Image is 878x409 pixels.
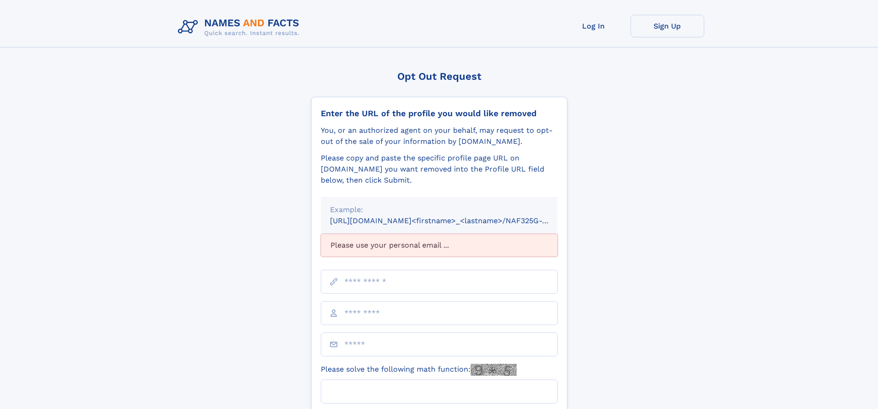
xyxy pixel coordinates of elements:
div: Opt Out Request [311,71,567,82]
label: Please solve the following math function: [321,364,517,376]
div: Example: [330,204,548,215]
div: Please use your personal email ... [321,234,558,257]
img: Logo Names and Facts [174,15,307,40]
small: [URL][DOMAIN_NAME]<firstname>_<lastname>/NAF325G-xxxxxxxx [330,216,575,225]
div: Enter the URL of the profile you would like removed [321,108,558,119]
div: Please copy and paste the specific profile page URL on [DOMAIN_NAME] you want removed into the Pr... [321,153,558,186]
a: Log In [557,15,631,37]
div: You, or an authorized agent on your behalf, may request to opt-out of the sale of your informatio... [321,125,558,147]
a: Sign Up [631,15,704,37]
